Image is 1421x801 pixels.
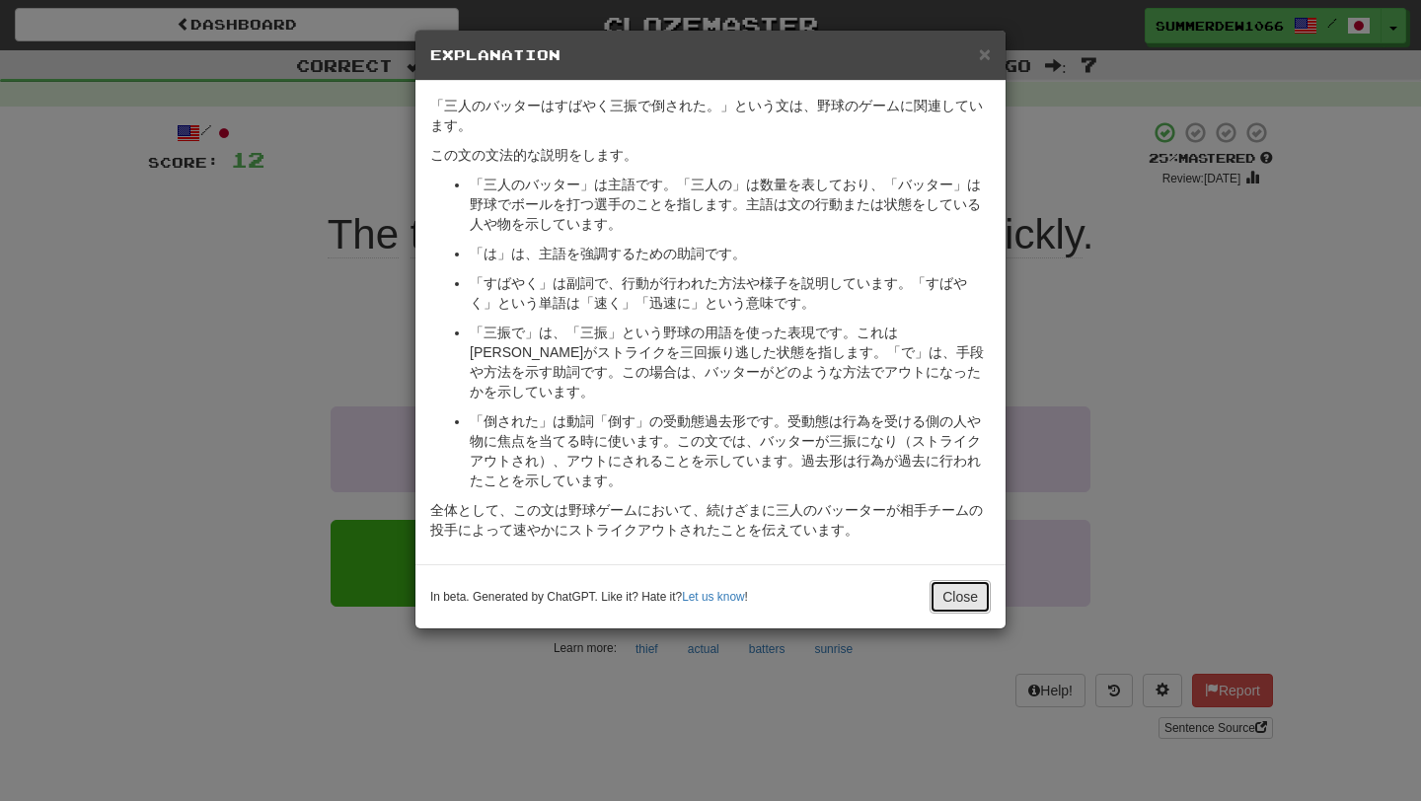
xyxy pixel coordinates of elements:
[430,96,991,135] p: 「三人のバッターはすばやく三振で倒された。」という文は、野球のゲームに関連しています。
[930,580,991,614] button: Close
[470,411,991,490] p: 「倒された」は動詞「倒す」の受動態過去形です。受動態は行為を受ける側の人や物に焦点を当てる時に使います。この文では、バッターが三振になり（ストライクアウトされ）、アウトにされることを示しています...
[682,590,744,604] a: Let us know
[979,42,991,65] span: ×
[470,175,991,234] p: 「三人のバッター」は主語です。「三人の」は数量を表しており、「バッター」は野球でボールを打つ選手のことを指します。主語は文の行動または状態をしている人や物を示しています。
[470,323,991,401] p: 「三振で」は、「三振」という野球の用語を使った表現です。これは[PERSON_NAME]がストライクを三回振り逃した状態を指します。「で」は、手段や方法を示す助詞です。この場合は、バッターがどの...
[430,145,991,165] p: この文の文法的な説明をします。
[430,500,991,540] p: 全体として、この文は野球ゲームにおいて、続けざまに三人のバッーターが相手チームの投手によって速やかにストライクアウトされたことを伝えています。
[470,244,991,263] p: 「は」は、主語を強調するための助詞です。
[979,43,991,64] button: Close
[430,589,748,606] small: In beta. Generated by ChatGPT. Like it? Hate it? !
[430,45,991,65] h5: Explanation
[470,273,991,313] p: 「すばやく」は副詞で、行動が行われた方法や様子を説明しています。「すばやく」という単語は「速く」「迅速に」という意味です。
